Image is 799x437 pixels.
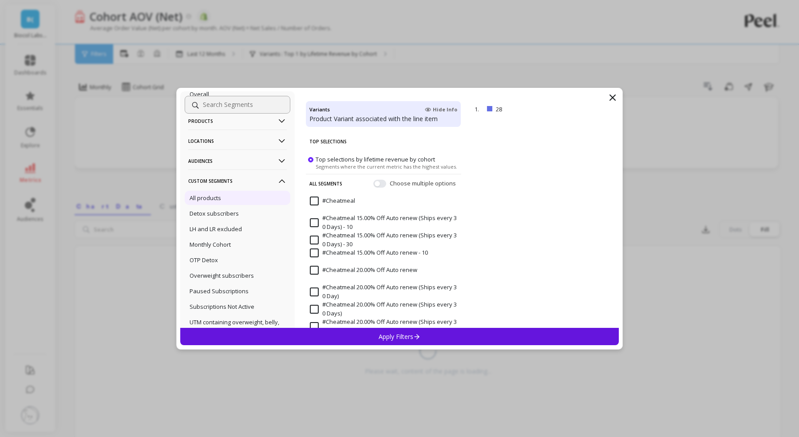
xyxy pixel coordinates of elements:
span: #Cheatmeal [310,197,355,205]
p: Overall [190,90,209,98]
span: #Cheatmeal 20.00% Off Auto renew (Ships every 30 Day) [310,283,457,300]
p: 1. [475,105,483,113]
p: All Segments [309,174,342,193]
span: #Cheatmeal 15.00% Off Auto renew (Ships every 30 Days) - 10 [310,214,457,231]
p: UTM containing overweight, belly, weight, fat, overeaters [190,318,285,334]
p: Subscriptions Not Active [190,303,254,311]
p: Audiences [188,150,287,172]
p: OTP Detox [190,256,218,264]
p: 28 [496,105,558,113]
span: Segments where the current metric has the highest values. [316,163,457,169]
span: #Cheatmeal 20.00% Off Auto renew (Ships every 30 Days) [310,300,457,318]
p: Locations [188,130,287,152]
span: #Cheatmeal 15.00% Off Auto renew (Ships every 30 Days) - 30 [310,231,457,248]
span: Hide Info [425,106,457,113]
p: LH and LR excluded [190,225,242,233]
p: Apply Filters [379,332,421,341]
span: #Cheatmeal 20.00% Off Auto renew (Ships every 30 Days) - 10 [310,318,457,335]
p: Detox subscribers [190,209,239,217]
input: Search Segments [185,96,290,114]
p: Custom Segments [188,169,287,192]
span: #Cheatmeal 15.00% Off Auto renew - 10 [310,248,428,257]
span: #Cheatmeal 20.00% Off Auto renew [310,266,417,275]
h4: Variants [309,105,330,114]
p: Paused Subscriptions [190,287,249,295]
p: Overweight subscribers [190,272,254,280]
p: Monthly Cohort [190,240,231,248]
p: All products [190,194,221,202]
p: Products [188,110,287,132]
p: Top Selections [309,132,458,151]
span: Top selections by lifetime revenue by cohort [316,155,435,163]
p: Product Variant associated with the line item [309,114,457,123]
span: Choose multiple options [390,179,458,188]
